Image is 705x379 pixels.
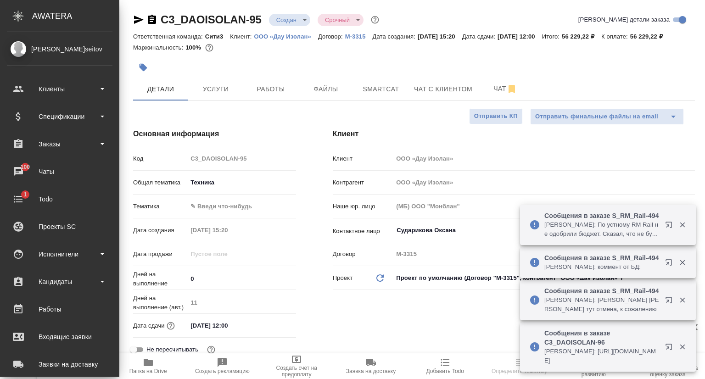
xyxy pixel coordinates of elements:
[194,84,238,95] span: Услуги
[187,247,268,261] input: Пустое поле
[673,221,692,229] button: Закрыть
[544,262,659,272] p: [PERSON_NAME]: коммент от БД:
[660,291,682,313] button: Открыть в новой вкладке
[7,137,112,151] div: Заказы
[203,42,215,54] button: 0.00 RUB;
[2,160,117,183] a: 100Чаты
[7,165,112,178] div: Чаты
[345,33,373,40] p: М-3315
[530,108,684,125] div: split button
[544,329,659,347] p: Сообщения в заказе C3_DAOISOLAN-96
[185,44,203,51] p: 100%
[673,296,692,304] button: Закрыть
[333,227,393,236] p: Контактное лицо
[187,152,296,165] input: Пустое поле
[393,270,695,286] div: Проект по умолчанию (Договор "М-3315", контрагент "ООО «Дау Изолан»")
[426,368,464,374] span: Добавить Todo
[562,33,601,40] p: 56 229,22 ₽
[414,84,472,95] span: Чат с клиентом
[318,14,364,26] div: Создан
[254,33,318,40] p: ООО «Дау Изолан»
[333,250,393,259] p: Договор
[133,128,296,139] h4: Основная информация
[544,286,659,295] p: Сообщения в заказе S_RM_Rail-494
[111,353,185,379] button: Папка на Drive
[660,253,682,275] button: Открыть в новой вкладке
[161,13,262,26] a: C3_DAOISOLAN-95
[601,33,630,40] p: К оплате:
[205,33,230,40] p: Сити3
[133,226,187,235] p: Дата создания
[2,188,117,211] a: 1Todo
[462,33,498,40] p: Дата сдачи:
[7,357,112,371] div: Заявки на доставку
[146,14,157,25] button: Скопировать ссылку
[359,84,403,95] span: Smartcat
[408,353,482,379] button: Добавить Todo
[530,108,663,125] button: Отправить финальные файлы на email
[205,344,217,356] button: Включи, если не хочешь, чтобы указанная дата сдачи изменилась после переставления заказа в 'Подтв...
[544,347,659,365] p: [PERSON_NAME]: [URL][DOMAIN_NAME]
[393,176,695,189] input: Пустое поле
[133,154,187,163] p: Код
[259,353,334,379] button: Создать счет на предоплату
[333,154,393,163] p: Клиент
[578,15,670,24] span: [PERSON_NAME] детали заказа
[7,330,112,344] div: Входящие заявки
[630,33,670,40] p: 56 229,22 ₽
[190,202,285,211] div: ✎ Введи что-нибудь
[542,33,562,40] p: Итого:
[7,247,112,261] div: Исполнители
[334,353,408,379] button: Заявка на доставку
[133,178,187,187] p: Общая тематика
[345,32,373,40] a: М-3315
[346,368,396,374] span: Заявка на доставку
[133,294,187,312] p: Дней на выполнение (авт.)
[322,16,352,24] button: Срочный
[7,302,112,316] div: Работы
[673,343,692,351] button: Закрыть
[660,338,682,360] button: Открыть в новой вкладке
[544,220,659,239] p: [PERSON_NAME]: По устному RM Rail не одобрили бюджет. Сказал, что не будут никого привлекать, сам...
[133,202,187,211] p: Тематика
[133,250,187,259] p: Дата продажи
[133,33,205,40] p: Ответственная команда:
[304,84,348,95] span: Файлы
[18,190,32,199] span: 1
[333,273,353,283] p: Проект
[133,321,165,330] p: Дата сдачи
[673,258,692,267] button: Закрыть
[265,365,328,378] span: Создать счет на предоплату
[544,253,659,262] p: Сообщения в заказе S_RM_Rail-494
[230,33,254,40] p: Клиент:
[393,200,695,213] input: Пустое поле
[469,108,523,124] button: Отправить КП
[2,215,117,238] a: Проекты SC
[129,368,167,374] span: Папка на Drive
[187,223,268,237] input: Пустое поле
[133,44,185,51] p: Маржинальность:
[133,57,153,78] button: Добавить тэг
[318,33,345,40] p: Договор:
[187,319,268,332] input: ✎ Введи что-нибудь
[492,368,547,374] span: Определить тематику
[7,44,112,54] div: [PERSON_NAME]seitov
[254,32,318,40] a: ООО «Дау Изолан»
[187,199,296,214] div: ✎ Введи что-нибудь
[7,82,112,96] div: Клиенты
[165,320,177,332] button: Если добавить услуги и заполнить их объемом, то дата рассчитается автоматически
[7,275,112,289] div: Кандидаты
[2,353,117,376] a: Заявки на доставку
[187,272,296,285] input: ✎ Введи что-нибудь
[535,111,658,122] span: Отправить финальные файлы на email
[7,192,112,206] div: Todo
[483,83,527,95] span: Чат
[187,175,296,190] div: Техника
[482,353,557,379] button: Определить тематику
[7,220,112,234] div: Проекты SC
[506,84,517,95] svg: Отписаться
[393,152,695,165] input: Пустое поле
[269,14,310,26] div: Создан
[139,84,183,95] span: Детали
[133,14,144,25] button: Скопировать ссылку для ЯМессенджера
